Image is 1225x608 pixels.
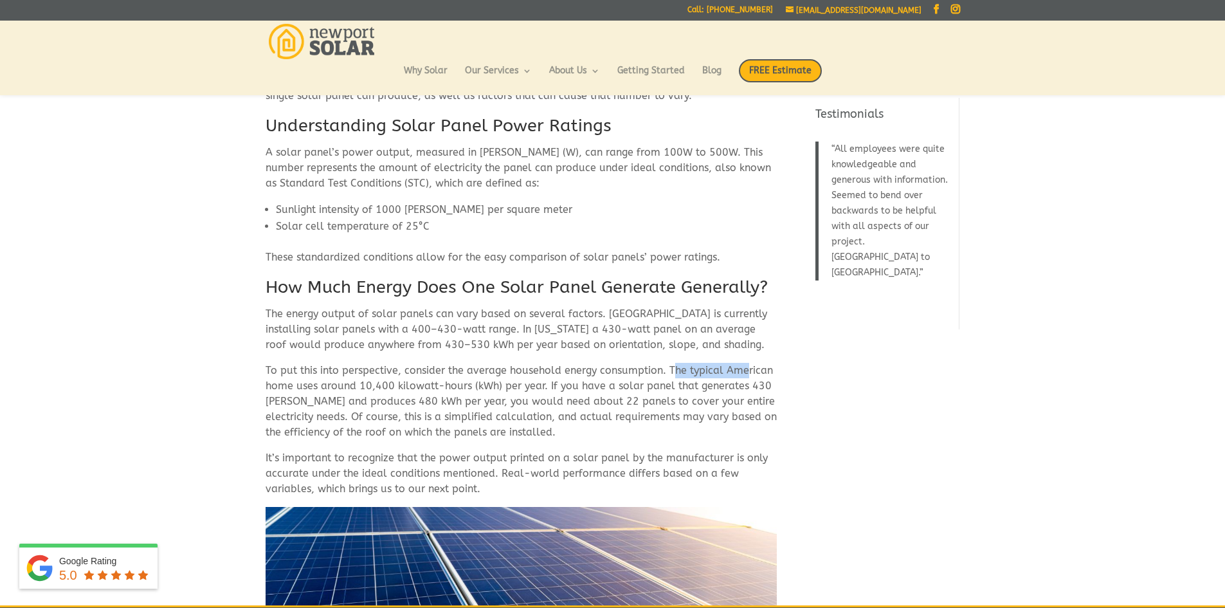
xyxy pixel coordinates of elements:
a: [EMAIL_ADDRESS][DOMAIN_NAME] [786,6,921,15]
a: Blog [702,66,721,88]
h2: Understanding Solar Panel Power Ratings [266,114,777,145]
a: Getting Started [617,66,685,88]
p: It’s important to recognize that the power output printed on a solar panel by the manufacturer is... [266,450,777,507]
li: Solar cell temperature of 25°C [276,218,777,235]
a: About Us [549,66,600,88]
a: Call: [PHONE_NUMBER] [687,6,773,19]
h2: How Much Energy Does One Solar Panel Generate Generally? [266,275,777,306]
a: FREE Estimate [739,59,822,95]
span: FREE Estimate [739,59,822,82]
h4: Testimonials [815,106,951,129]
p: To put this into perspective, consider the average household energy consumption. The typical Amer... [266,363,777,450]
p: These standardized conditions allow for the easy comparison of solar panels’ power ratings. [266,250,777,275]
p: A solar panel’s power output, measured in [PERSON_NAME] (W), can range from 100W to 500W. This nu... [266,145,777,201]
blockquote: All employees were quite knowledgeable and generous with information. Seemed to bend over backwar... [815,142,951,281]
div: Google Rating [59,555,151,567]
span: 5.0 [59,568,77,582]
a: Our Services [465,66,532,88]
p: The energy output of solar panels can vary based on several factors. [GEOGRAPHIC_DATA] is current... [266,306,777,363]
li: Sunlight intensity of 1000 [PERSON_NAME] per square meter [276,201,777,218]
img: Newport Solar | Solar Energy Optimized. [269,24,375,59]
a: Why Solar [404,66,448,88]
